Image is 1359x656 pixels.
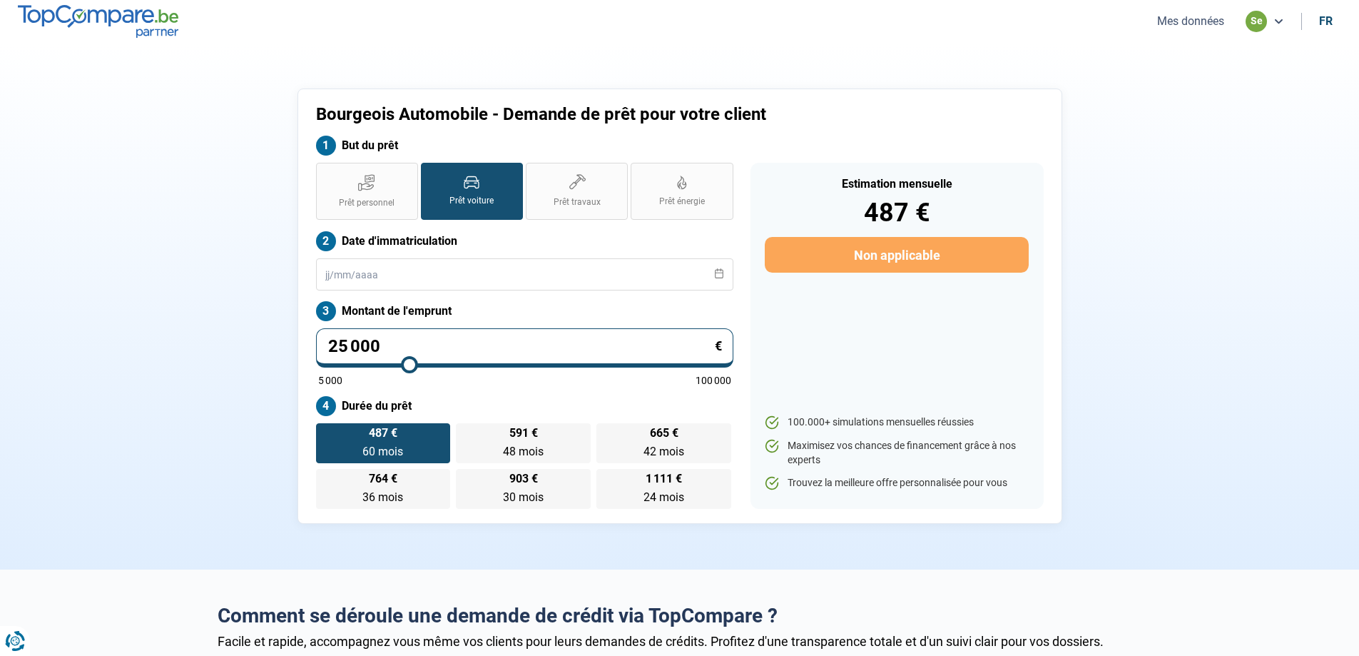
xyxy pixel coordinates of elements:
[503,490,544,504] span: 30 mois
[643,445,684,458] span: 42 mois
[316,136,733,156] label: But du prêt
[509,428,538,439] span: 591 €
[765,476,1028,490] li: Trouvez la meilleure offre personnalisée pour vous
[765,178,1028,190] div: Estimation mensuelle
[554,196,601,208] span: Prêt travaux
[316,258,733,291] input: jj/mm/aaaa
[643,490,684,504] span: 24 mois
[1319,14,1333,28] div: fr
[1153,14,1228,29] button: Mes données
[659,196,705,208] span: Prêt énergie
[369,473,397,485] span: 764 €
[503,445,544,458] span: 48 mois
[316,396,733,416] label: Durée du prêt
[218,634,1142,649] div: Facile et rapide, accompagnez vous même vos clients pour leurs demandes de crédits. Profitez d'un...
[218,604,1142,628] h2: Comment se déroule une demande de crédit via TopCompare ?
[316,301,733,321] label: Montant de l'emprunt
[316,104,857,125] h1: Bourgeois Automobile - Demande de prêt pour votre client
[369,428,397,439] span: 487 €
[362,490,403,504] span: 36 mois
[318,375,342,385] span: 5 000
[18,5,178,37] img: TopCompare.be
[765,415,1028,430] li: 100.000+ simulations mensuelles réussies
[509,473,538,485] span: 903 €
[646,473,682,485] span: 1 111 €
[715,340,722,353] span: €
[449,195,494,207] span: Prêt voiture
[765,200,1028,226] div: 487 €
[339,197,395,209] span: Prêt personnel
[362,445,403,458] span: 60 mois
[765,439,1028,467] li: Maximisez vos chances de financement grâce à nos experts
[316,231,733,251] label: Date d'immatriculation
[696,375,731,385] span: 100 000
[1246,11,1267,32] div: se
[765,237,1028,273] button: Non applicable
[650,428,678,439] span: 665 €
